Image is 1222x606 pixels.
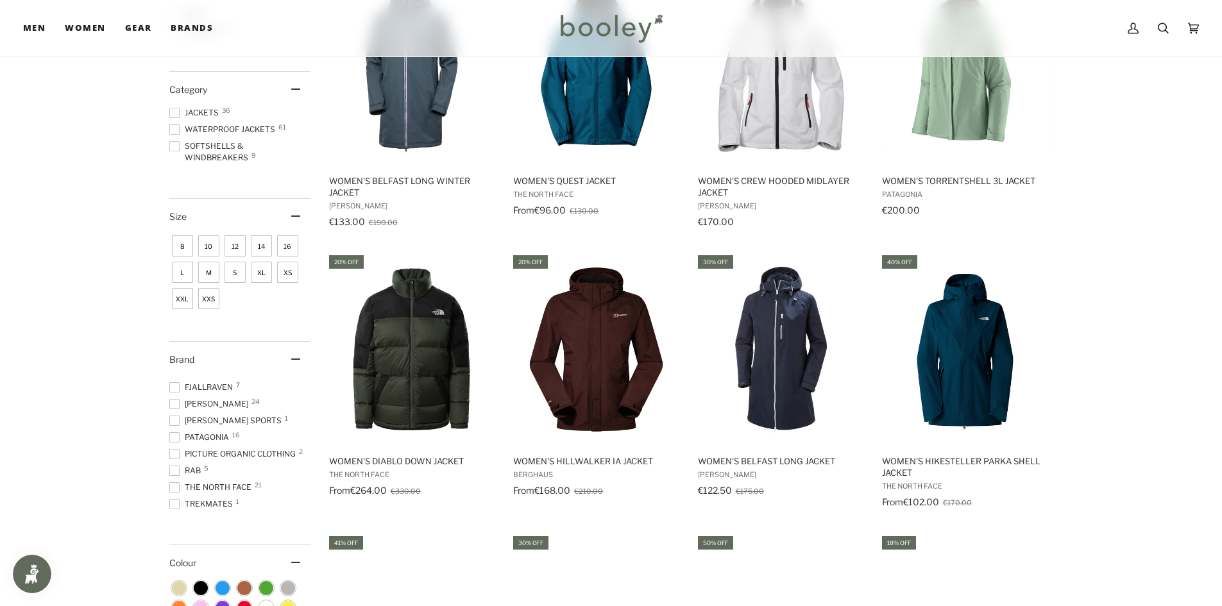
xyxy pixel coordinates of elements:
span: [PERSON_NAME] [329,201,495,210]
span: 7 [236,382,240,388]
span: The North Face [882,482,1048,491]
span: Trekmates [169,498,237,510]
span: Size: 14 [251,235,272,257]
span: 36 [222,107,230,114]
span: €130.00 [570,206,598,215]
span: Size: XL [251,262,272,283]
span: Women [65,22,105,35]
span: Brand [169,354,194,365]
div: 41% off [329,536,363,550]
span: Women's Belfast Long Winter Jacket [329,175,495,198]
span: Size: 16 [277,235,298,257]
span: [PERSON_NAME] Sports [169,415,285,426]
span: €330.00 [391,487,421,496]
span: The North Face [169,482,255,493]
a: Women's Hillwalker IA Jacket [511,253,681,512]
span: Jackets [169,107,223,119]
span: From [329,485,350,496]
span: Waterproof Jackets [169,124,279,135]
span: Size: 10 [198,235,219,257]
span: Colour: Beige [172,581,186,595]
span: Patagonia [169,432,233,443]
div: 40% off [882,255,917,269]
span: 1 [285,415,288,421]
div: 20% off [329,255,364,269]
span: 9 [251,152,256,158]
span: From [882,496,903,507]
span: From [513,485,534,496]
span: Rab [169,465,205,476]
span: Women's Torrentshell 3L Jacket [882,175,1048,187]
div: 50% off [698,536,733,550]
span: The North Face [329,470,495,479]
span: [PERSON_NAME] [169,398,252,410]
span: Patagonia [882,190,1048,199]
span: The North Face [513,190,679,199]
span: [PERSON_NAME] [698,201,864,210]
span: Berghaus [513,470,679,479]
div: 20% off [513,255,548,269]
span: Women's Belfast Long Jacket [698,455,864,467]
span: Colour: Grey [281,581,295,595]
span: Fjallraven [169,382,237,393]
span: Size: 12 [225,235,246,257]
span: €170.00 [943,498,972,507]
span: Women's Diablo Down Jacket [329,455,495,467]
span: 24 [251,398,259,405]
img: Berghaus Women's Hillwalker IA Shell Jacket Cedar Brown - Booley Galway [511,265,681,435]
span: Brands [171,22,213,35]
iframe: Button to open loyalty program pop-up [13,555,51,593]
span: Size: XXS [198,288,219,309]
a: Women's Diablo Down Jacket [327,253,497,512]
span: 21 [255,482,262,488]
span: Women's Crew Hooded Midlayer Jacket [698,175,864,198]
span: Men [23,22,46,35]
span: [PERSON_NAME] [698,470,864,479]
span: €96.00 [534,205,566,215]
span: 61 [278,124,286,130]
span: €170.00 [698,216,734,227]
span: Colour: Black [194,581,208,595]
span: Size: L [172,262,193,283]
span: €264.00 [350,485,387,496]
span: €168.00 [534,485,570,496]
span: Size: M [198,262,219,283]
span: 16 [232,432,240,438]
span: €175.00 [736,487,764,496]
img: Helly Hansen Women's Belfast Long Jacket Navy - Booley Galway [696,265,866,435]
span: Colour: Brown [237,581,251,595]
span: Colour: Green [259,581,273,595]
span: 5 [204,465,208,471]
span: Women's Quest Jacket [513,175,679,187]
img: Booley [555,10,667,47]
span: Size [169,211,187,222]
span: Size: XXL [172,288,193,309]
div: 18% off [882,536,916,550]
span: 1 [236,498,239,505]
div: 30% off [698,255,733,269]
img: The North Face Women's Diablo Down Jacket Thyme / TNF Black - Booley Galway [327,265,497,435]
span: Women's Hillwalker IA Jacket [513,455,679,467]
span: Picture Organic Clothing [169,448,300,460]
span: €190.00 [369,218,398,227]
span: €122.50 [698,485,732,496]
span: Softshells & Windbreakers [169,140,310,164]
span: From [513,205,534,215]
span: Colour [169,557,206,568]
a: Women's Hikesteller Parka Shell Jacket [880,253,1050,512]
span: Colour: Blue [216,581,230,595]
span: Size: XS [277,262,298,283]
span: €133.00 [329,216,365,227]
span: Size: 8 [172,235,193,257]
span: €102.00 [903,496,939,507]
span: €210.00 [574,487,603,496]
span: €200.00 [882,205,920,215]
img: The North Face Women’s Hikesteller Parka Shell Jacket Midnight Petrol - Booley Galway [880,265,1050,435]
span: 2 [299,448,303,455]
div: 30% off [513,536,548,550]
span: Category [169,84,207,95]
span: Size: S [225,262,246,283]
span: Gear [125,22,152,35]
a: Women's Belfast Long Jacket [696,253,866,512]
span: Women's Hikesteller Parka Shell Jacket [882,455,1048,478]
